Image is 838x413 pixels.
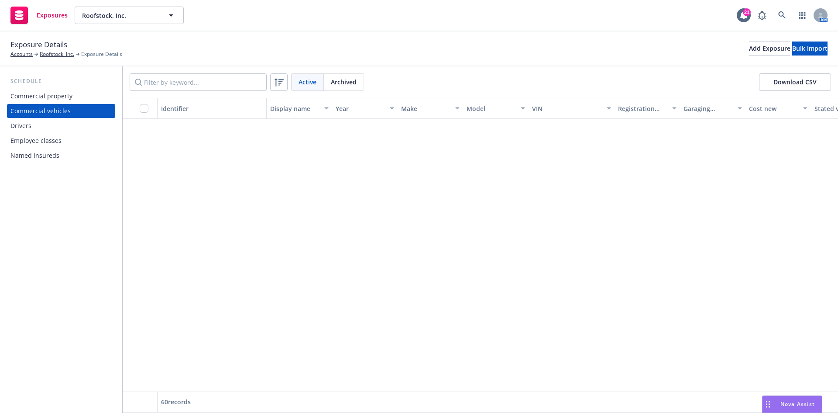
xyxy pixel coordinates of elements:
a: Exposures [7,3,71,28]
div: Registration state [618,104,667,113]
div: Model [467,104,515,113]
a: Named insureds [7,149,115,163]
div: Year [336,104,385,113]
div: Drag to move [762,396,773,413]
div: Employee classes [10,134,62,148]
a: Switch app [793,7,811,24]
div: 21 [743,8,751,16]
span: Archived [331,77,357,87]
button: Bulk import [792,42,828,56]
a: Report a Bug [753,7,771,24]
button: Cost new [745,98,811,119]
button: Model [463,98,529,119]
a: Search [773,7,791,24]
div: Cost new [749,104,798,113]
div: Identifier [161,104,263,113]
input: Select all [140,104,148,113]
span: 60 records [161,398,191,406]
div: Display name [270,104,319,113]
a: Roofstock, Inc. [40,50,74,58]
button: Nova Assist [762,396,822,413]
button: Year [332,98,398,119]
span: Exposures [37,12,68,19]
div: Bulk import [792,42,828,55]
div: Commercial vehicles [10,104,71,118]
div: Commercial property [10,89,72,103]
span: Nova Assist [780,400,815,408]
button: Registration state [615,98,680,119]
button: VIN [529,98,615,119]
button: Download CSV [759,73,831,91]
div: Drivers [10,119,31,133]
div: Make [401,104,450,113]
div: VIN [532,104,601,113]
a: Employee classes [7,134,115,148]
a: Drivers [7,119,115,133]
div: Schedule [7,77,115,86]
button: Garaging address [680,98,745,119]
a: Commercial property [7,89,115,103]
input: Filter by keyword... [130,73,267,91]
div: Garaging address [683,104,732,113]
a: Accounts [10,50,33,58]
button: Make [398,98,463,119]
button: Display name [267,98,332,119]
span: Exposure Details [10,39,67,50]
a: Commercial vehicles [7,104,115,118]
span: Exposure Details [81,50,122,58]
div: Named insureds [10,149,59,163]
button: Identifier [158,98,267,119]
button: Add Exposure [749,42,790,56]
span: Active [299,77,316,87]
button: Roofstock, Inc. [75,7,184,24]
div: Add Exposure [749,42,790,55]
span: Roofstock, Inc. [82,11,158,20]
